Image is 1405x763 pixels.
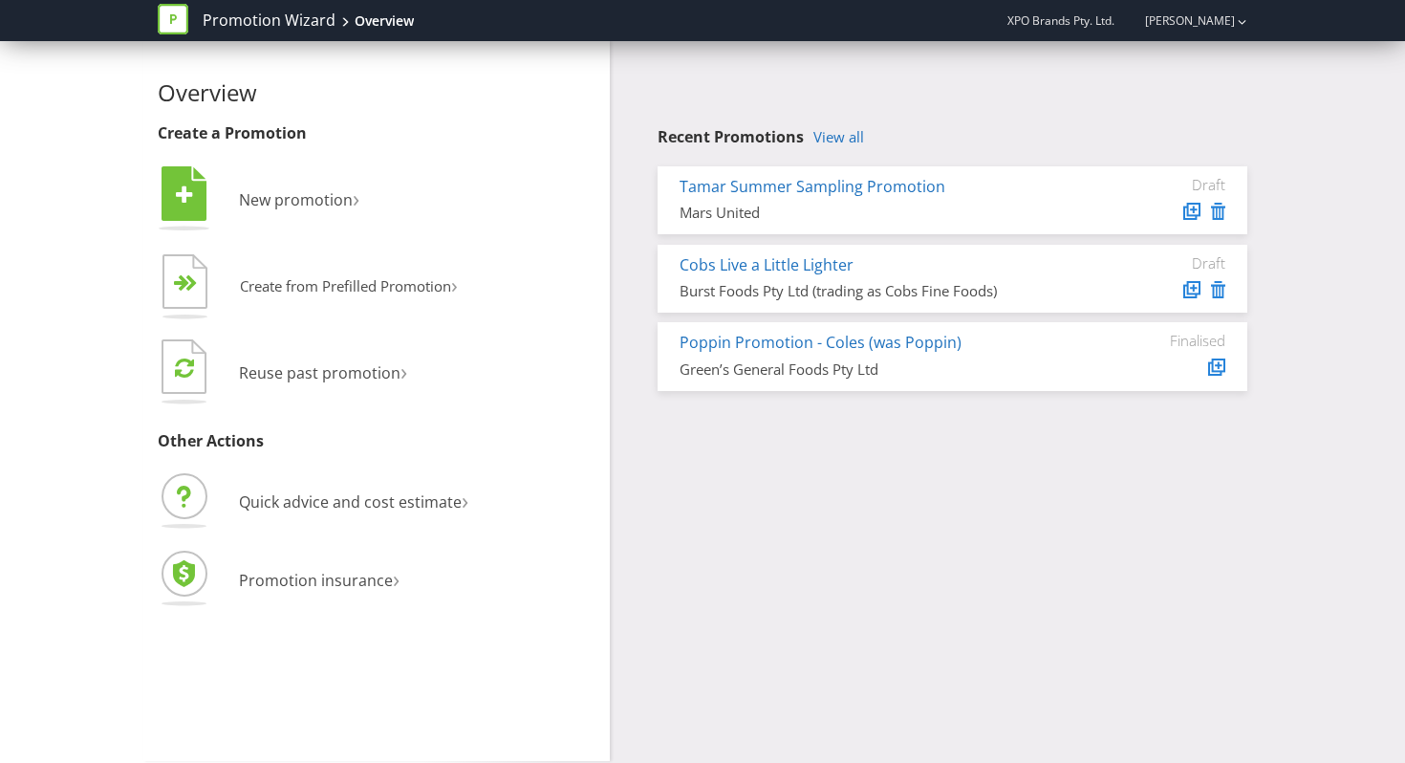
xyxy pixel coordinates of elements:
[680,203,1082,223] div: Mars United
[158,250,459,326] button: Create from Prefilled Promotion›
[355,11,414,31] div: Overview
[239,491,462,512] span: Quick advice and cost estimate
[680,281,1082,301] div: Burst Foods Pty Ltd (trading as Cobs Fine Foods)
[680,176,945,197] a: Tamar Summer Sampling Promotion
[1126,12,1235,29] a: [PERSON_NAME]
[176,185,193,206] tspan: 
[462,484,468,515] span: ›
[239,362,400,383] span: Reuse past promotion
[658,126,804,147] span: Recent Promotions
[680,254,854,275] a: Cobs Live a Little Lighter
[680,360,1082,380] div: Green’s General Foods Pty Ltd
[1111,254,1225,272] div: Draft
[1007,12,1114,29] span: XPO Brands Pty. Ltd.
[813,129,864,145] a: View all
[1111,332,1225,349] div: Finalised
[680,332,962,353] a: Poppin Promotion - Coles (was Poppin)
[451,270,458,299] span: ›
[239,189,353,210] span: New promotion
[400,355,407,386] span: ›
[185,274,198,293] tspan: 
[158,433,595,450] h3: Other Actions
[1111,176,1225,193] div: Draft
[158,80,595,105] h2: Overview
[240,276,451,295] span: Create from Prefilled Promotion
[239,570,393,591] span: Promotion insurance
[158,125,595,142] h3: Create a Promotion
[158,570,400,591] a: Promotion insurance›
[158,491,468,512] a: Quick advice and cost estimate›
[393,562,400,594] span: ›
[203,10,335,32] a: Promotion Wizard
[353,182,359,213] span: ›
[175,357,194,379] tspan: 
